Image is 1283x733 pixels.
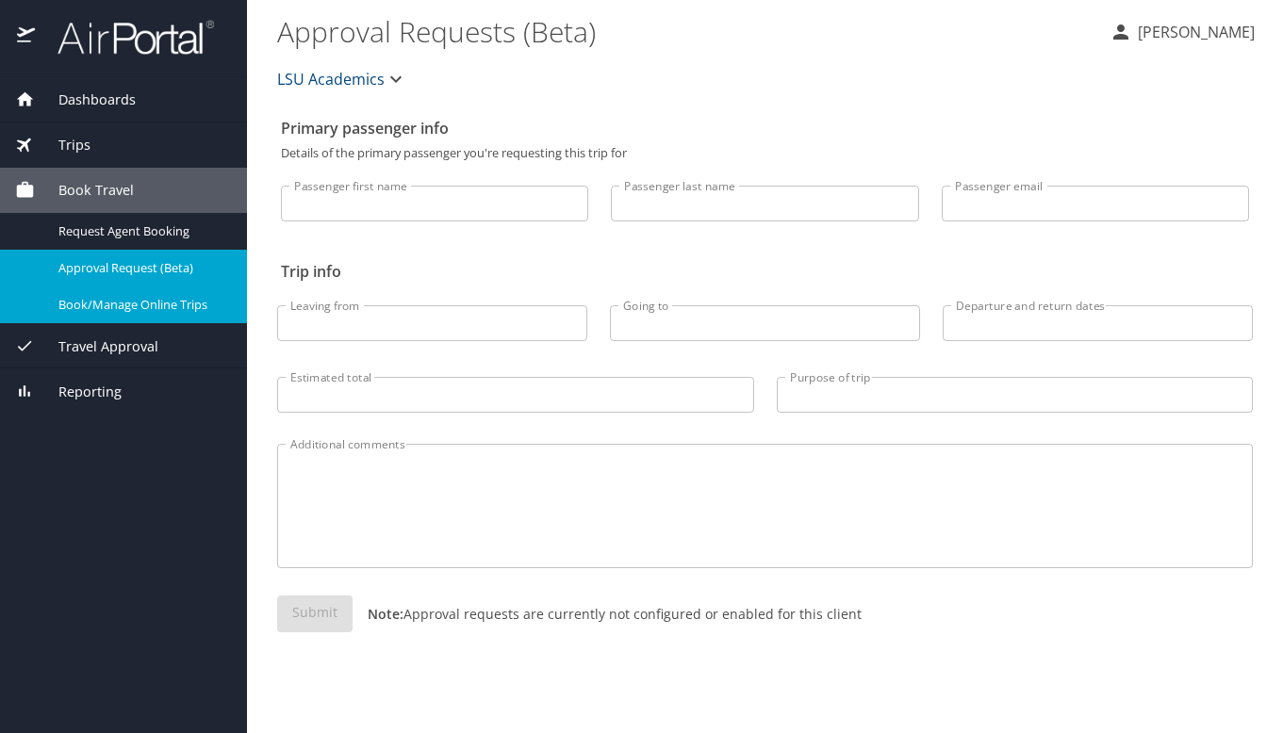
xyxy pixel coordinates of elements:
img: airportal-logo.png [37,19,214,56]
span: Trips [35,135,90,155]
img: icon-airportal.png [17,19,37,56]
span: LSU Academics [277,66,385,92]
span: Reporting [35,382,122,402]
span: Travel Approval [35,336,158,357]
button: [PERSON_NAME] [1102,15,1262,49]
span: Book Travel [35,180,134,201]
p: Approval requests are currently not configured or enabled for this client [353,604,862,624]
p: [PERSON_NAME] [1132,21,1255,43]
p: Details of the primary passenger you're requesting this trip for [281,147,1249,159]
h2: Primary passenger info [281,113,1249,143]
span: Book/Manage Online Trips [58,296,224,314]
span: Request Agent Booking [58,222,224,240]
button: LSU Academics [270,60,415,98]
h2: Trip info [281,256,1249,286]
span: Dashboards [35,90,136,110]
strong: Note: [368,605,403,623]
h1: Approval Requests (Beta) [277,2,1094,60]
span: Approval Request (Beta) [58,259,224,277]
